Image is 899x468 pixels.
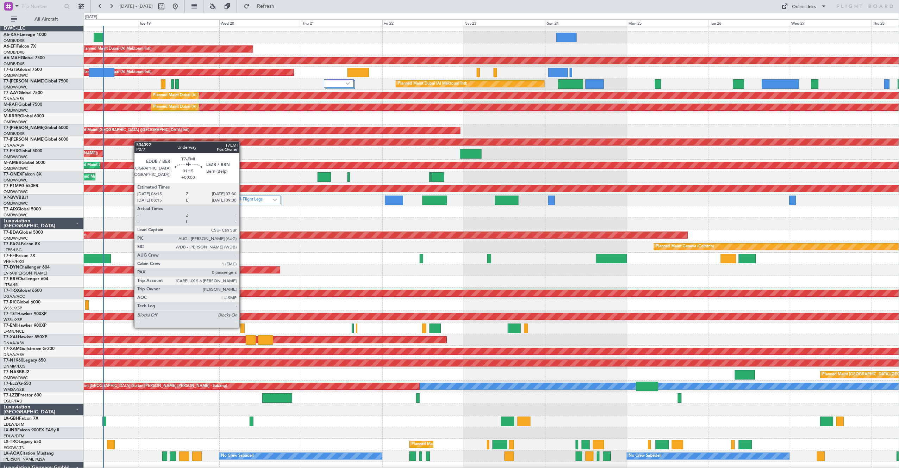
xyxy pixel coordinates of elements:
[4,433,24,439] a: EDLW/DTM
[4,230,19,235] span: T7-BDA
[4,324,46,328] a: T7-EMIHawker 900XP
[4,370,19,374] span: T7-NAS
[4,289,18,293] span: T7-TRX
[4,91,19,95] span: T7-AAY
[4,56,21,60] span: A6-MAH
[4,294,25,299] a: DGAA/ACC
[4,91,43,95] a: T7-AAYGlobal 7500
[4,399,22,404] a: EGLF/FAB
[4,312,17,316] span: T7-TST
[4,347,20,351] span: T7-XAM
[398,79,467,89] div: Planned Maint Dubai (Al Maktoum Intl)
[4,382,31,386] a: T7-ELLYG-550
[4,126,68,130] a: T7-[PERSON_NAME]Global 6000
[4,335,18,339] span: T7-XAL
[120,3,153,10] span: [DATE] - [DATE]
[273,198,277,201] img: arrow-gray.svg
[56,19,138,26] div: Mon 18
[138,19,220,26] div: Tue 19
[4,282,19,288] a: LTBA/ISL
[4,451,54,456] a: LX-AOACitation Mustang
[4,440,41,444] a: LX-TROLegacy 650
[4,335,47,339] a: T7-XALHawker 850XP
[792,4,816,11] div: Quick Links
[4,306,22,311] a: WSSL/XSP
[4,393,42,398] a: T7-LZZIPraetor 600
[4,440,19,444] span: LX-TRO
[346,82,350,85] img: arrow-gray.svg
[4,38,25,43] a: OMDB/DXB
[4,172,42,177] a: T7-ONEXFalcon 8X
[4,358,23,363] span: T7-N1960
[546,19,627,26] div: Sun 24
[4,184,21,188] span: T7-P1MP
[4,445,25,450] a: EGGW/LTN
[301,19,383,26] div: Thu 21
[656,241,714,252] div: Planned Maint Geneva (Cointrin)
[4,68,18,72] span: T7-GTS
[4,103,18,107] span: M-RAFI
[72,125,189,136] div: Planned Maint [GEOGRAPHIC_DATA] ([GEOGRAPHIC_DATA] Intl)
[4,172,22,177] span: T7-ONEX
[4,259,24,264] a: VHHH/HKG
[4,108,28,113] a: OMDW/DWC
[4,119,28,125] a: OMDW/DWC
[4,324,17,328] span: T7-EMI
[82,67,151,78] div: Planned Maint Dubai (Al Maktoum Intl)
[4,61,25,67] a: OMDB/DXB
[4,329,24,334] a: LFMN/NCE
[4,236,28,241] a: OMDW/DWC
[790,19,872,26] div: Wed 27
[4,149,42,153] a: T7-FHXGlobal 5000
[4,184,38,188] a: T7-P1MPG-650ER
[4,143,24,148] a: DNAA/ABV
[4,73,28,78] a: OMDW/DWC
[4,247,22,253] a: LFPB/LBG
[4,196,29,200] a: VP-BVVBBJ1
[4,33,46,37] a: A6-KAHLineage 1000
[4,85,28,90] a: OMDW/DWC
[239,197,273,203] label: 4 Flight Legs
[4,207,41,211] a: T7-AIXGlobal 5000
[778,1,830,12] button: Quick Links
[4,68,42,72] a: T7-GTSGlobal 7500
[4,149,18,153] span: T7-FHX
[8,14,76,25] button: All Aircraft
[4,375,28,381] a: OMDW/DWC
[4,137,44,142] span: T7-[PERSON_NAME]
[4,79,44,84] span: T7-[PERSON_NAME]
[382,19,464,26] div: Fri 22
[4,254,16,258] span: T7-FFI
[4,289,42,293] a: T7-TRXGlobal 6500
[4,254,35,258] a: T7-FFIFalcon 7X
[58,381,227,392] div: Unplanned Maint [GEOGRAPHIC_DATA] (Sultan [PERSON_NAME] [PERSON_NAME] - Subang)
[240,1,283,12] button: Refresh
[4,271,47,276] a: EVRA/[PERSON_NAME]
[251,4,281,9] span: Refresh
[627,19,709,26] div: Mon 25
[4,300,17,304] span: T7-RIC
[4,154,28,160] a: OMDW/DWC
[629,451,661,461] div: No Crew Sabadell
[153,90,222,101] div: Planned Maint Dubai (Al Maktoum Intl)
[4,352,24,357] a: DNAA/ABV
[4,358,46,363] a: T7-N1960Legacy 650
[4,417,38,421] a: LX-GBHFalcon 7X
[85,14,97,20] div: [DATE]
[221,451,254,461] div: No Crew Sabadell
[4,50,25,55] a: OMDB/DXB
[4,387,24,392] a: WMSA/SZB
[4,382,19,386] span: T7-ELLY
[4,178,28,183] a: OMDW/DWC
[4,364,25,369] a: DNMM/LOS
[4,213,28,218] a: OMDW/DWC
[4,277,48,281] a: T7-BREChallenger 604
[4,137,68,142] a: T7-[PERSON_NAME]Global 6000
[4,114,44,118] a: M-RRRRGlobal 6000
[4,457,45,462] a: [PERSON_NAME]/QSA
[4,79,68,84] a: T7-[PERSON_NAME]Global 7500
[4,277,18,281] span: T7-BRE
[4,340,24,346] a: DNAA/ABV
[4,417,19,421] span: LX-GBH
[4,126,44,130] span: T7-[PERSON_NAME]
